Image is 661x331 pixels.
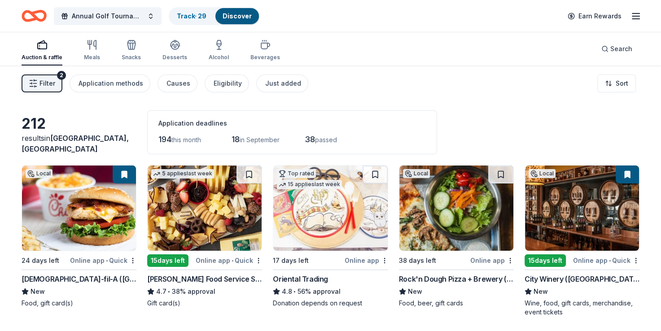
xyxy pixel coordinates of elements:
a: Earn Rewards [562,8,627,24]
button: Just added [256,74,308,92]
a: Home [22,5,47,26]
span: Sort [616,78,628,89]
span: this month [171,136,201,144]
div: Wine, food, gift cards, merchandise, event tickets [525,299,639,317]
span: in [22,134,129,153]
div: Food, gift card(s) [22,299,136,308]
div: Online app Quick [573,255,639,266]
a: Image for Oriental TradingTop rated15 applieslast week17 days leftOnline appOriental Trading4.8•5... [273,165,388,308]
div: [DEMOGRAPHIC_DATA]-fil-A ([GEOGRAPHIC_DATA]) [22,274,136,284]
img: Image for City Winery (Nashville) [525,165,639,251]
button: Sort [597,74,636,92]
div: Top rated [277,169,316,178]
span: 4.8 [282,286,292,297]
div: Rock'n Dough Pizza + Brewery ([GEOGRAPHIC_DATA]) [399,274,514,284]
span: • [609,257,611,264]
div: Snacks [122,54,141,61]
img: Image for Rock'n Dough Pizza + Brewery (Nashville) [399,165,513,251]
div: Donation depends on request [273,299,388,308]
div: 17 days left [273,255,309,266]
a: Discover [223,12,252,20]
span: Annual Golf Tournament and Silent Auction [72,11,144,22]
span: [GEOGRAPHIC_DATA], [GEOGRAPHIC_DATA] [22,134,129,153]
div: [PERSON_NAME] Food Service Store [147,274,262,284]
button: Auction & raffle [22,36,62,65]
img: Image for Gordon Food Service Store [148,165,262,251]
button: Snacks [122,36,141,65]
span: • [294,288,296,295]
span: • [168,288,171,295]
span: • [232,257,233,264]
span: Search [610,44,632,54]
div: Oriental Trading [273,274,328,284]
div: Online app [345,255,388,266]
img: Image for Oriental Trading [273,165,387,251]
div: Food, beer, gift cards [399,299,514,308]
div: Online app Quick [70,255,136,266]
button: Desserts [162,36,187,65]
span: 194 [158,135,171,144]
div: Meals [84,54,100,61]
div: Beverages [250,54,280,61]
div: Online app Quick [196,255,262,266]
button: Beverages [250,36,280,65]
span: in September [240,136,280,144]
a: Image for Gordon Food Service Store5 applieslast week15days leftOnline app•Quick[PERSON_NAME] Foo... [147,165,262,308]
div: Local [529,169,556,178]
button: Alcohol [209,36,229,65]
div: 5 applies last week [151,169,214,179]
div: 2 [57,71,66,80]
div: 15 applies last week [277,180,342,189]
button: Meals [84,36,100,65]
a: Image for Chick-fil-A (Nashville Nolensville Pike)Local24 days leftOnline app•Quick[DEMOGRAPHIC_D... [22,165,136,308]
div: Application methods [79,78,143,89]
span: 4.7 [156,286,166,297]
span: Filter [39,78,55,89]
div: Local [26,169,53,178]
a: Image for City Winery (Nashville)Local15days leftOnline app•QuickCity Winery ([GEOGRAPHIC_DATA])N... [525,165,639,317]
div: Desserts [162,54,187,61]
span: New [31,286,45,297]
span: • [106,257,108,264]
button: Annual Golf Tournament and Silent Auction [54,7,162,25]
div: Online app [470,255,514,266]
button: Eligibility [205,74,249,92]
div: City Winery ([GEOGRAPHIC_DATA]) [525,274,639,284]
a: Track· 29 [177,12,206,20]
div: Alcohol [209,54,229,61]
div: Local [403,169,430,178]
img: Image for Chick-fil-A (Nashville Nolensville Pike) [22,165,136,251]
div: Causes [166,78,190,89]
span: passed [315,136,337,144]
div: Gift card(s) [147,299,262,308]
button: Causes [158,74,197,92]
button: Filter2 [22,74,62,92]
div: 38% approval [147,286,262,297]
div: 15 days left [147,254,188,267]
div: 15 days left [525,254,566,267]
div: Application deadlines [158,118,426,129]
span: New [408,286,422,297]
button: Track· 29Discover [169,7,260,25]
span: 18 [232,135,240,144]
span: 38 [305,135,315,144]
div: 212 [22,115,136,133]
div: 38 days left [399,255,436,266]
div: Auction & raffle [22,54,62,61]
span: New [534,286,548,297]
button: Search [594,40,639,58]
div: 24 days left [22,255,59,266]
a: Image for Rock'n Dough Pizza + Brewery (Nashville)Local38 days leftOnline appRock'n Dough Pizza +... [399,165,514,308]
div: Just added [265,78,301,89]
div: Eligibility [214,78,242,89]
button: Application methods [70,74,150,92]
div: results [22,133,136,154]
div: 56% approval [273,286,388,297]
